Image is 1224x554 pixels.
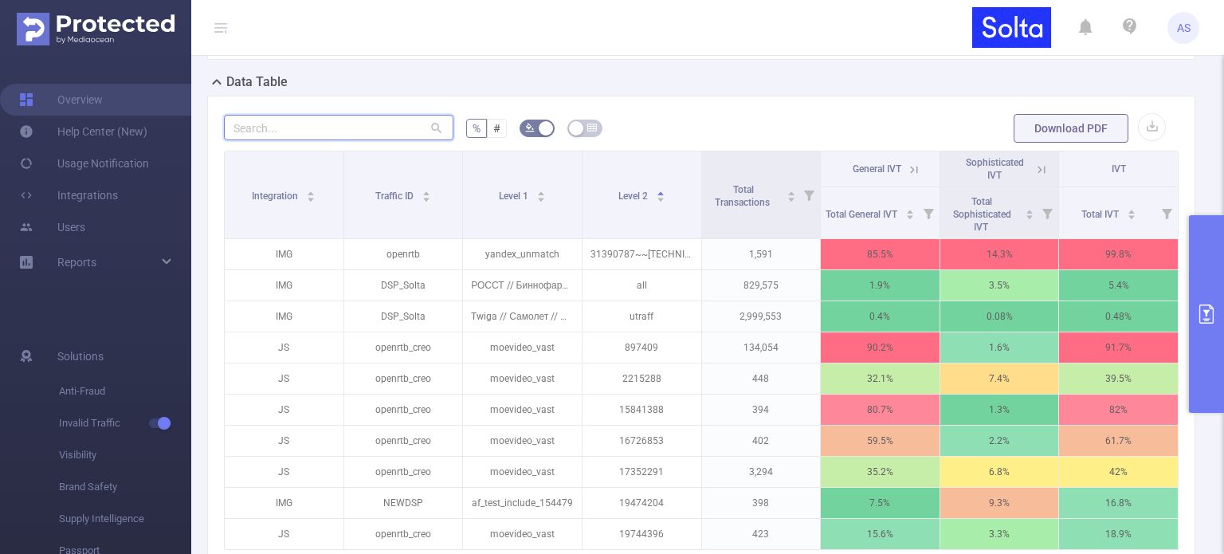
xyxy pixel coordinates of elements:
[19,84,103,116] a: Overview
[536,195,545,200] i: icon: caret-down
[525,123,535,132] i: icon: bg-colors
[583,332,701,363] p: 897409
[702,426,821,456] p: 402
[1059,426,1178,456] p: 61.7%
[344,488,463,518] p: NEWDSP
[1026,207,1034,212] i: icon: caret-up
[853,163,901,175] span: General IVT
[422,195,430,200] i: icon: caret-down
[344,457,463,487] p: openrtb_creo
[463,301,582,332] p: Twiga // Самолет // МСК 18 // Banner // [DATE]-[DATE]
[787,189,796,194] i: icon: caret-up
[463,395,582,425] p: moevideo_vast
[344,426,463,456] p: openrtb_creo
[583,395,701,425] p: 15841388
[473,122,481,135] span: %
[656,195,665,200] i: icon: caret-down
[821,363,940,394] p: 32.1%
[59,375,191,407] span: Anti-Fraud
[344,395,463,425] p: openrtb_creo
[463,239,582,269] p: yandex_unmatch
[583,457,701,487] p: 17352291
[587,123,597,132] i: icon: table
[225,239,343,269] p: IMG
[940,488,1059,518] p: 9.3%
[821,519,940,549] p: 15.6%
[826,209,900,220] span: Total General IVT
[821,239,940,269] p: 85.5%
[463,426,582,456] p: moevideo_vast
[59,503,191,535] span: Supply Intelligence
[1127,213,1136,218] i: icon: caret-down
[821,426,940,456] p: 59.5%
[1059,270,1178,301] p: 5.4%
[940,239,1059,269] p: 14.3%
[702,301,821,332] p: 2,999,553
[905,207,915,217] div: Sort
[19,179,118,211] a: Integrations
[940,270,1059,301] p: 3.5%
[225,301,343,332] p: IMG
[59,471,191,503] span: Brand Safety
[583,270,701,301] p: all
[1059,395,1178,425] p: 82%
[59,439,191,471] span: Visibility
[905,213,914,218] i: icon: caret-down
[940,363,1059,394] p: 7.4%
[940,519,1059,549] p: 3.3%
[307,195,316,200] i: icon: caret-down
[917,187,940,238] i: Filter menu
[966,157,1024,181] span: Sophisticated IVT
[940,301,1059,332] p: 0.08%
[702,270,821,301] p: 829,575
[1025,207,1034,217] div: Sort
[344,519,463,549] p: openrtb_creo
[821,395,940,425] p: 80.7%
[905,207,914,212] i: icon: caret-up
[1127,207,1136,212] i: icon: caret-up
[306,189,316,198] div: Sort
[225,363,343,394] p: JS
[702,239,821,269] p: 1,591
[493,122,500,135] span: #
[1059,239,1178,269] p: 99.8%
[821,488,940,518] p: 7.5%
[1059,332,1178,363] p: 91.7%
[656,189,665,194] i: icon: caret-up
[953,196,1011,233] span: Total Sophisticated IVT
[821,270,940,301] p: 1.9%
[463,270,582,301] p: РОССТ // Биннофарм // Кипферон // Banner // [DATE]-[DATE]
[583,426,701,456] p: 16726853
[1014,114,1128,143] button: Download PDF
[1081,209,1121,220] span: Total IVT
[1059,301,1178,332] p: 0.48%
[19,211,85,243] a: Users
[57,246,96,278] a: Reports
[583,239,701,269] p: 31390787~~[TECHNICAL_ID]
[344,363,463,394] p: openrtb_creo
[940,426,1059,456] p: 2.2%
[940,457,1059,487] p: 6.8%
[940,395,1059,425] p: 1.3%
[702,519,821,549] p: 423
[702,488,821,518] p: 398
[17,13,175,45] img: Protected Media
[1036,187,1058,238] i: Filter menu
[1059,363,1178,394] p: 39.5%
[225,426,343,456] p: JS
[463,519,582,549] p: moevideo_vast
[702,363,821,394] p: 448
[1112,163,1126,175] span: IVT
[344,270,463,301] p: DSP_Solta
[702,395,821,425] p: 394
[821,457,940,487] p: 35.2%
[1059,488,1178,518] p: 16.8%
[940,332,1059,363] p: 1.6%
[715,184,772,208] span: Total Transactions
[1026,213,1034,218] i: icon: caret-down
[821,301,940,332] p: 0.4%
[225,270,343,301] p: IMG
[583,488,701,518] p: 19474204
[307,189,316,194] i: icon: caret-up
[344,239,463,269] p: openrtb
